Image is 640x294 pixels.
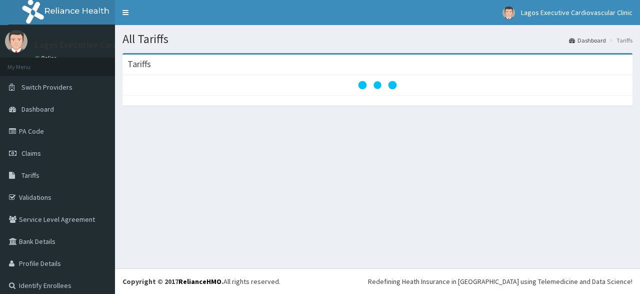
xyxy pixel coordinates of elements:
[21,149,41,158] span: Claims
[357,65,397,105] svg: audio-loading
[21,171,39,180] span: Tariffs
[21,83,72,92] span: Switch Providers
[21,105,54,114] span: Dashboard
[122,33,632,46] h1: All Tariffs
[127,60,151,69] h3: Tariffs
[35,55,59,62] a: Online
[607,36,632,45] li: Tariffs
[569,36,606,45] a: Dashboard
[115,268,640,294] footer: All rights reserved.
[122,277,223,286] strong: Copyright © 2017 .
[35,41,179,50] p: Lagos Executive Cardiovascular Clinic
[178,277,221,286] a: RelianceHMO
[521,8,632,17] span: Lagos Executive Cardiovascular Clinic
[368,276,632,286] div: Redefining Heath Insurance in [GEOGRAPHIC_DATA] using Telemedicine and Data Science!
[502,7,515,19] img: User Image
[5,30,27,53] img: User Image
